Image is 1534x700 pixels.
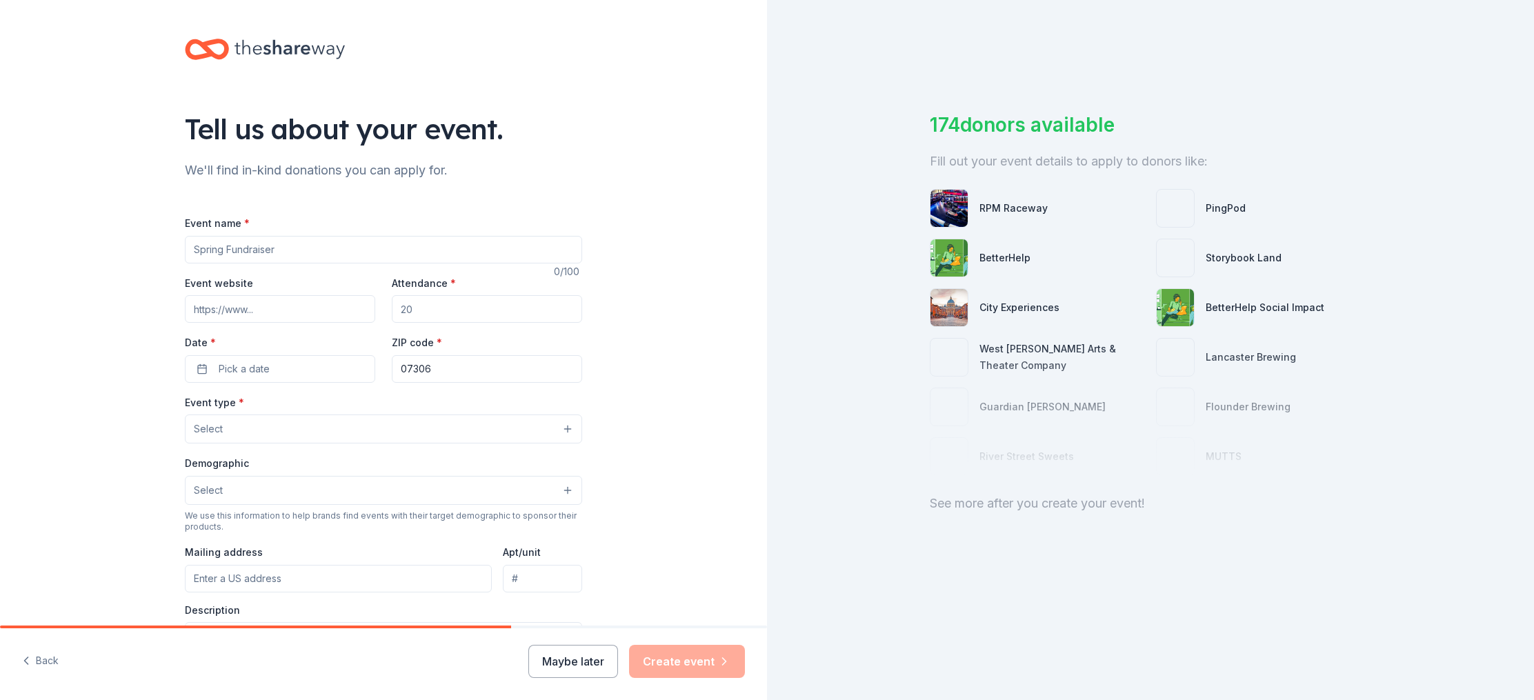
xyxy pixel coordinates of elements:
label: ZIP code [392,336,442,350]
div: See more after you create your event! [930,492,1371,514]
div: 174 donors available [930,110,1371,139]
button: Back [22,647,59,676]
span: Pick a date [219,361,270,377]
span: Select [194,421,223,437]
div: We use this information to help brands find events with their target demographic to sponsor their... [185,510,582,532]
label: Event name [185,217,250,230]
input: Spring Fundraiser [185,236,582,263]
div: Fill out your event details to apply to donors like: [930,150,1371,172]
div: RPM Raceway [979,200,1048,217]
label: Description [185,603,240,617]
label: Event type [185,396,244,410]
div: BetterHelp Social Impact [1206,299,1324,316]
div: City Experiences [979,299,1059,316]
label: Demographic [185,457,249,470]
img: photo for BetterHelp Social Impact [1157,289,1194,326]
div: Storybook Land [1206,250,1282,266]
div: PingPod [1206,200,1246,217]
span: Select [194,482,223,499]
div: 0 /100 [554,263,582,280]
button: Maybe later [528,645,618,678]
button: Select [185,476,582,505]
input: Enter a US address [185,565,492,592]
label: Mailing address [185,546,263,559]
div: Tell us about your event. [185,110,582,148]
input: 12345 (U.S. only) [392,355,582,383]
div: We'll find in-kind donations you can apply for. [185,159,582,181]
button: Select [185,414,582,443]
label: Attendance [392,277,456,290]
img: photo for RPM Raceway [930,190,968,227]
label: Event website [185,277,253,290]
img: photo for PingPod [1157,190,1194,227]
input: # [503,565,582,592]
img: photo for BetterHelp [930,239,968,277]
label: Date [185,336,375,350]
img: photo for City Experiences [930,289,968,326]
div: BetterHelp [979,250,1030,266]
img: photo for Storybook Land [1157,239,1194,277]
label: Apt/unit [503,546,541,559]
button: Pick a date [185,355,375,383]
input: 20 [392,295,582,323]
input: https://www... [185,295,375,323]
